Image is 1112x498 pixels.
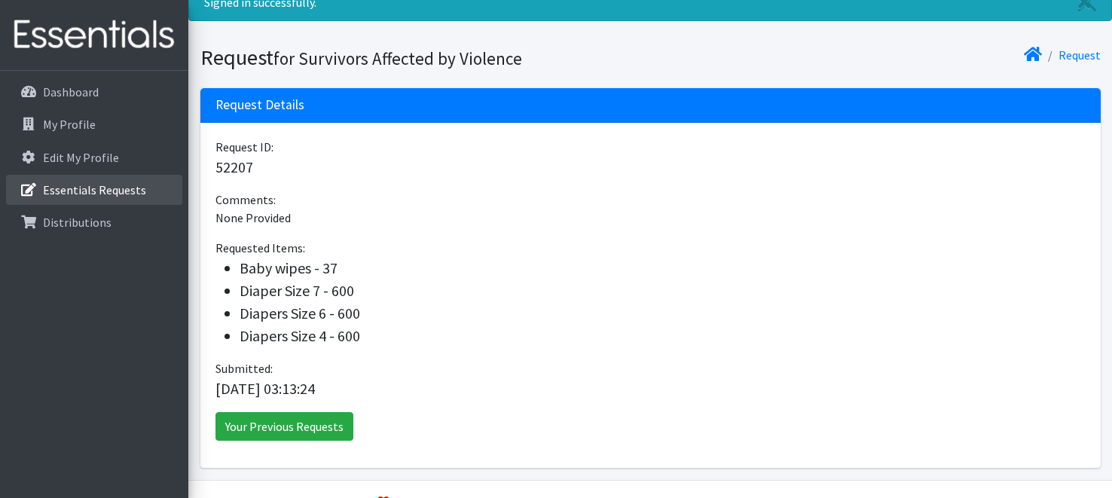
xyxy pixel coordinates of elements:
[240,302,1086,325] li: Diapers Size 6 - 600
[6,77,182,107] a: Dashboard
[240,280,1086,302] li: Diaper Size 7 - 600
[215,192,276,207] span: Comments:
[215,412,353,441] a: Your Previous Requests
[43,117,96,132] p: My Profile
[215,361,273,376] span: Submitted:
[6,10,182,60] img: HumanEssentials
[6,207,182,237] a: Distributions
[273,47,522,69] small: for Survivors Affected by Violence
[43,150,119,165] p: Edit My Profile
[240,325,1086,347] li: Diapers Size 4 - 600
[215,156,1086,179] p: 52207
[240,257,1086,280] li: Baby wipes - 37
[43,215,112,230] p: Distributions
[1059,47,1101,63] a: Request
[6,109,182,139] a: My Profile
[215,97,304,113] h3: Request Details
[200,44,645,71] h1: Request
[6,142,182,173] a: Edit My Profile
[215,377,1086,400] p: [DATE] 03:13:24
[215,240,305,255] span: Requested Items:
[215,210,291,225] span: None Provided
[43,84,99,99] p: Dashboard
[43,182,146,197] p: Essentials Requests
[215,139,273,154] span: Request ID:
[6,175,182,205] a: Essentials Requests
